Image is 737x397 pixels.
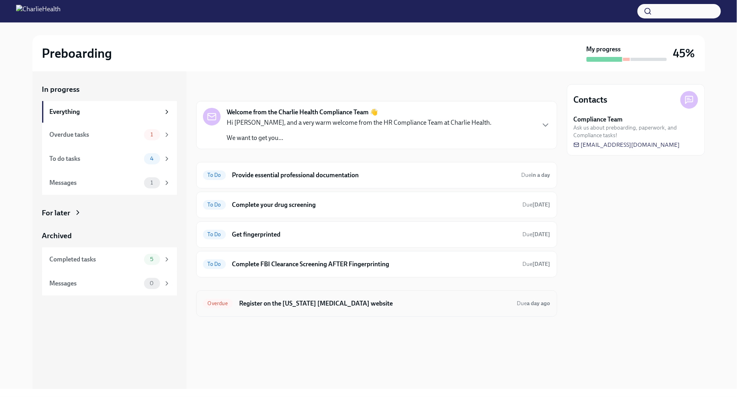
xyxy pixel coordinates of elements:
h6: Get fingerprinted [232,230,516,239]
img: CharlieHealth [16,5,61,18]
a: To DoProvide essential professional documentationDuein a day [203,169,550,182]
p: We want to get you... [227,134,492,142]
strong: [DATE] [533,261,550,267]
span: Due [522,172,550,178]
h4: Contacts [574,94,608,106]
h6: Register on the [US_STATE] [MEDICAL_DATA] website [239,299,511,308]
strong: [DATE] [533,231,550,238]
a: Overdue tasks1 [42,123,177,147]
span: Due [523,201,550,208]
strong: Compliance Team [574,115,623,124]
strong: a day ago [527,300,550,307]
span: 1 [146,132,158,138]
span: Due [523,231,550,238]
span: To Do [203,261,226,267]
span: To Do [203,172,226,178]
span: September 1st, 2025 08:00 [523,201,550,209]
div: For later [42,208,71,218]
a: To DoGet fingerprintedDue[DATE] [203,228,550,241]
a: [EMAIL_ADDRESS][DOMAIN_NAME] [574,141,680,149]
h6: Complete FBI Clearance Screening AFTER Fingerprinting [232,260,516,269]
span: To Do [203,202,226,208]
a: In progress [42,84,177,95]
div: Completed tasks [50,255,141,264]
strong: Welcome from the Charlie Health Compliance Team 👋 [227,108,378,117]
h3: 45% [673,46,695,61]
a: To do tasks4 [42,147,177,171]
div: Overdue tasks [50,130,141,139]
span: Overdue [203,300,233,306]
h6: Complete your drug screening [232,201,516,209]
strong: in a day [532,172,550,178]
h2: Preboarding [42,45,112,61]
span: September 4th, 2025 08:00 [523,260,550,268]
span: 1 [146,180,158,186]
div: To do tasks [50,154,141,163]
strong: [DATE] [533,201,550,208]
span: 5 [145,256,158,262]
a: Completed tasks5 [42,247,177,271]
a: To DoComplete FBI Clearance Screening AFTER FingerprintingDue[DATE] [203,258,550,271]
span: 0 [145,280,158,286]
a: Archived [42,231,177,241]
span: August 31st, 2025 08:00 [522,171,550,179]
a: Everything [42,101,177,123]
div: Everything [50,107,160,116]
span: September 1st, 2025 08:00 [523,231,550,238]
a: Messages0 [42,271,177,296]
h6: Provide essential professional documentation [232,171,515,180]
span: Ask us about preboarding, paperwork, and Compliance tasks! [574,124,698,139]
span: 4 [145,156,158,162]
div: In progress [196,84,234,95]
a: OverdueRegister on the [US_STATE] [MEDICAL_DATA] websiteDuea day ago [203,297,550,310]
a: To DoComplete your drug screeningDue[DATE] [203,198,550,211]
span: August 28th, 2025 08:00 [517,300,550,307]
div: Messages [50,178,141,187]
span: Due [523,261,550,267]
strong: My progress [587,45,621,54]
p: Hi [PERSON_NAME], and a very warm welcome from the HR Compliance Team at Charlie Health. [227,118,492,127]
a: For later [42,208,177,218]
span: To Do [203,231,226,237]
div: Messages [50,279,141,288]
span: Due [517,300,550,307]
a: Messages1 [42,171,177,195]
